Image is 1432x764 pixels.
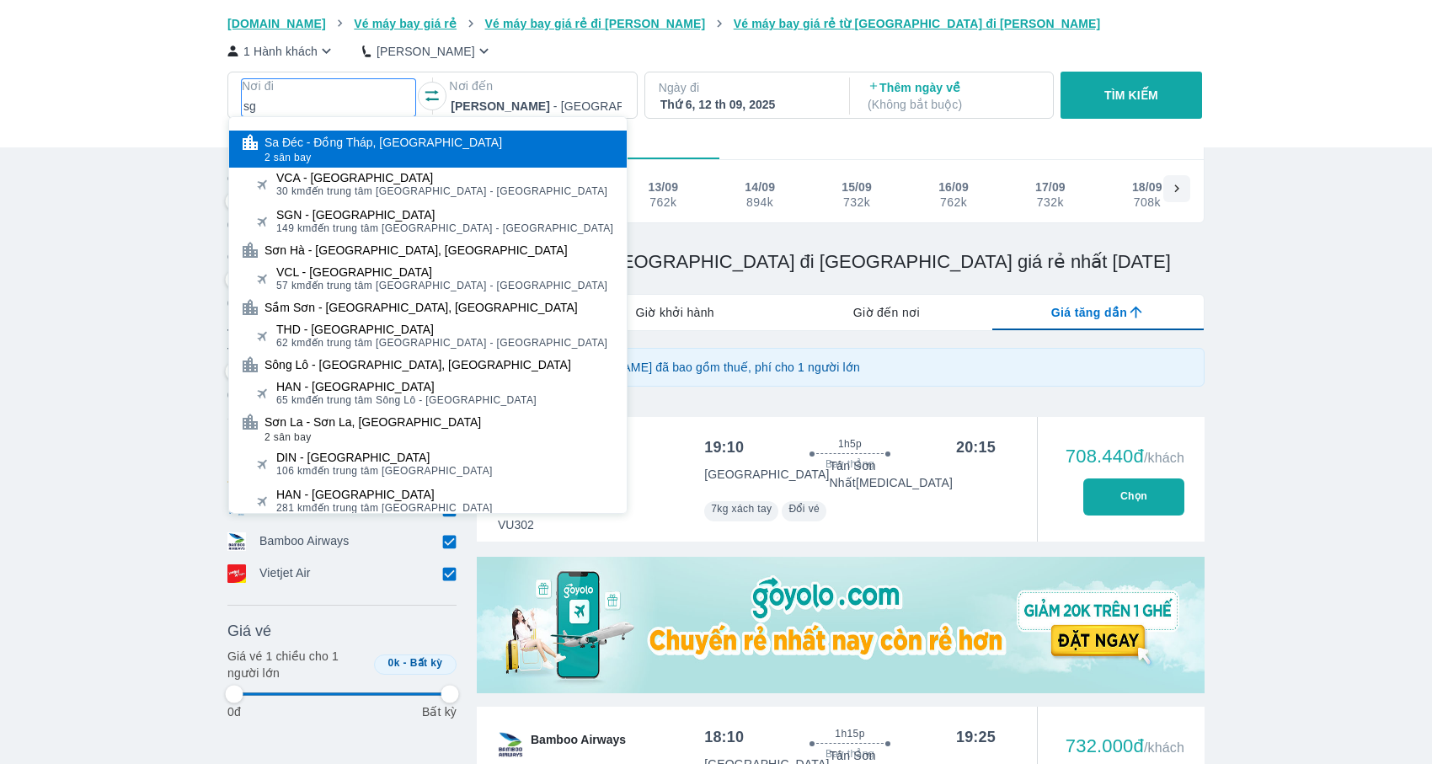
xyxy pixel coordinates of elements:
span: - [403,657,407,669]
div: 18/09 [1132,179,1162,195]
div: THD - [GEOGRAPHIC_DATA] [276,323,607,336]
div: DIN - [GEOGRAPHIC_DATA] [276,451,493,464]
div: 19:25 [956,727,996,747]
div: 708k [1133,195,1162,209]
p: 0 tiếng [227,387,264,403]
span: 57 km [276,280,306,291]
span: đến trung tâm Sông Lô - [GEOGRAPHIC_DATA] [276,393,537,407]
span: đến trung tâm [GEOGRAPHIC_DATA] [276,464,493,478]
span: đến trung tâm [GEOGRAPHIC_DATA] [276,501,493,515]
div: Sơn Hà - [GEOGRAPHIC_DATA], [GEOGRAPHIC_DATA] [264,242,568,259]
div: HAN - [GEOGRAPHIC_DATA] [276,488,493,501]
span: Bất kỳ [410,657,443,669]
p: Bamboo Airways [259,532,349,551]
div: VCL - [GEOGRAPHIC_DATA] [276,265,607,279]
div: 762k [649,195,677,209]
span: [DOMAIN_NAME] [227,17,326,30]
span: 1h15p [835,727,864,740]
span: VU302 [498,516,547,533]
p: [GEOGRAPHIC_DATA] [704,466,829,483]
div: 13/09 [648,179,678,195]
span: Giá vé [227,621,271,641]
span: Vé máy bay giá rẻ từ [GEOGRAPHIC_DATA] đi [PERSON_NAME] [734,17,1101,30]
span: /khách [1144,451,1184,465]
div: 18:10 [704,727,744,747]
div: 14/09 [745,179,775,195]
div: Sơn La - Sơn La, [GEOGRAPHIC_DATA] [264,414,481,430]
div: Sa Đéc - Đồng Tháp, [GEOGRAPHIC_DATA] [264,134,502,151]
div: 16/09 [938,179,969,195]
span: Đổi vé [788,503,820,515]
span: Vé máy bay giá rẻ đi [PERSON_NAME] [485,17,706,30]
div: 20:15 [956,437,996,457]
button: 1 Hành khách [227,42,335,60]
span: Giá tăng dần [1051,304,1127,321]
div: SGN - [GEOGRAPHIC_DATA] [276,208,613,222]
span: Hãng bay [227,435,292,455]
p: 00:00 [227,216,258,233]
div: Sầm Sơn - [GEOGRAPHIC_DATA], [GEOGRAPHIC_DATA] [264,299,578,316]
p: 0đ [227,703,241,720]
div: 732k [842,195,871,209]
div: 15/09 [842,179,872,195]
p: Bất kỳ [422,703,457,720]
p: Giá vé 1 chiều cho 1 người lớn [227,648,367,681]
p: [PERSON_NAME] [377,43,475,60]
span: Giờ đến [227,248,273,265]
span: /khách [1144,740,1184,755]
p: 1 Hành khách [243,43,318,60]
span: 30 km [276,185,306,197]
div: 894k [745,195,774,209]
span: Giờ đến nơi [853,304,920,321]
div: 708.440đ [1066,446,1184,467]
div: VCA - [GEOGRAPHIC_DATA] [276,171,607,184]
span: 7kg xách tay [711,503,772,515]
span: 1h5p [838,437,862,451]
h1: Vé máy bay từ [GEOGRAPHIC_DATA] đi [GEOGRAPHIC_DATA] giá rẻ nhất [DATE] [477,250,1205,274]
p: Giá trên [DOMAIN_NAME] đã bao gồm thuế, phí cho 1 người lớn [510,359,860,376]
span: 106 km [276,465,312,477]
span: đến trung tâm [GEOGRAPHIC_DATA] - [GEOGRAPHIC_DATA] [276,279,607,292]
p: Nơi đi [242,77,415,94]
img: media-0 [477,557,1205,693]
button: TÌM KIẾM [1061,72,1201,119]
div: 732k [1036,195,1065,209]
p: Tân Sơn Nhất [MEDICAL_DATA] [830,457,996,491]
span: Giờ khởi hành [636,304,714,321]
div: Thứ 6, 12 th 09, 2025 [660,96,831,113]
img: QH [497,731,524,758]
span: đến trung tâm [GEOGRAPHIC_DATA] - [GEOGRAPHIC_DATA] [276,222,613,235]
span: Bamboo Airways [531,731,626,758]
div: lab API tabs example [569,295,1204,330]
div: Sông Lô - [GEOGRAPHIC_DATA], [GEOGRAPHIC_DATA] [264,356,571,373]
span: 281 km [276,502,312,514]
span: đến trung tâm [GEOGRAPHIC_DATA] - [GEOGRAPHIC_DATA] [276,184,607,198]
div: 19:10 [704,437,744,457]
p: Ngày đi [659,79,832,96]
span: Giờ đi [227,170,261,187]
span: Thời gian tổng hành trình [227,325,344,359]
p: Vietjet Air [259,564,311,583]
span: 2 sân bay [264,151,502,164]
p: TÌM KIẾM [1104,87,1158,104]
span: 65 km [276,394,306,406]
nav: breadcrumb [227,15,1205,32]
span: 0k [388,657,400,669]
p: Thêm ngày về [868,79,1038,113]
p: 00:00 [227,295,258,312]
div: HAN - [GEOGRAPHIC_DATA] [276,380,537,393]
span: Vé máy bay giá rẻ [354,17,457,30]
span: 62 km [276,337,306,349]
div: 732.000đ [1066,736,1184,756]
p: ( Không bắt buộc ) [868,96,1038,113]
div: scrollable day and price [518,175,1163,212]
span: đến trung tâm [GEOGRAPHIC_DATA] - [GEOGRAPHIC_DATA] [276,336,607,350]
button: [PERSON_NAME] [362,42,493,60]
button: Chọn [1083,478,1184,516]
span: 149 km [276,222,312,234]
span: 2 sân bay [264,430,481,444]
div: 762k [939,195,968,209]
div: 17/09 [1035,179,1066,195]
p: Nơi đến [449,77,622,94]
